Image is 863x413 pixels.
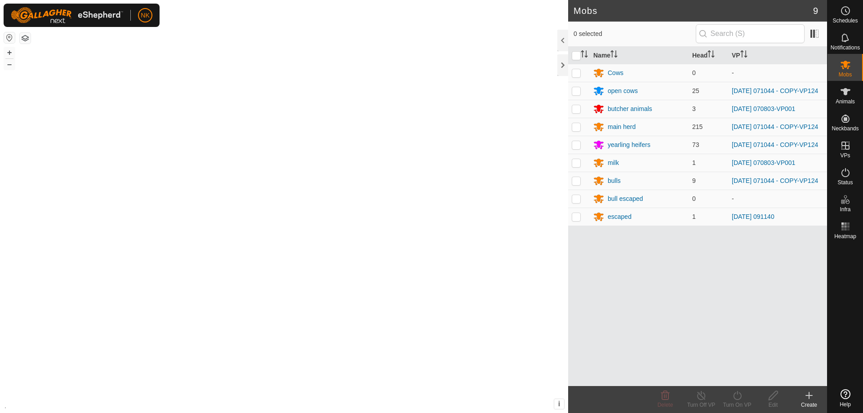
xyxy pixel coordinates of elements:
[728,190,827,208] td: -
[11,7,123,23] img: Gallagher Logo
[696,24,805,43] input: Search (S)
[692,195,696,202] span: 0
[581,52,588,59] p-sorticon: Activate to sort
[813,4,818,18] span: 9
[689,47,728,64] th: Head
[608,86,638,96] div: open cows
[840,153,850,158] span: VPs
[732,213,774,220] a: [DATE] 091140
[608,122,636,132] div: main herd
[293,401,320,409] a: Contact Us
[4,59,15,70] button: –
[692,177,696,184] span: 9
[791,401,827,409] div: Create
[692,213,696,220] span: 1
[692,69,696,76] span: 0
[837,180,853,185] span: Status
[740,52,747,59] p-sorticon: Activate to sort
[20,33,31,44] button: Map Layers
[692,159,696,166] span: 1
[692,87,699,94] span: 25
[590,47,689,64] th: Name
[558,400,560,408] span: i
[732,87,818,94] a: [DATE] 071044 - COPY-VP124
[692,123,703,130] span: 215
[732,177,818,184] a: [DATE] 071044 - COPY-VP124
[658,402,673,408] span: Delete
[608,212,632,222] div: escaped
[834,234,856,239] span: Heatmap
[610,52,618,59] p-sorticon: Activate to sort
[608,104,652,114] div: butcher animals
[692,105,696,112] span: 3
[755,401,791,409] div: Edit
[608,176,621,186] div: bulls
[832,126,859,131] span: Neckbands
[840,402,851,407] span: Help
[608,194,643,204] div: bull escaped
[728,64,827,82] td: -
[707,52,715,59] p-sorticon: Activate to sort
[608,158,619,168] div: milk
[728,47,827,64] th: VP
[692,141,699,148] span: 73
[839,72,852,77] span: Mobs
[732,141,818,148] a: [DATE] 071044 - COPY-VP124
[832,18,858,23] span: Schedules
[732,159,795,166] a: [DATE] 070803-VP001
[827,386,863,411] a: Help
[4,32,15,43] button: Reset Map
[732,105,795,112] a: [DATE] 070803-VP001
[719,401,755,409] div: Turn On VP
[683,401,719,409] div: Turn Off VP
[840,207,850,212] span: Infra
[574,29,696,39] span: 0 selected
[836,99,855,104] span: Animals
[608,68,623,78] div: Cows
[249,401,282,409] a: Privacy Policy
[732,123,818,130] a: [DATE] 071044 - COPY-VP124
[608,140,650,150] div: yearling heifers
[141,11,149,20] span: NK
[831,45,860,50] span: Notifications
[554,399,564,409] button: i
[4,47,15,58] button: +
[574,5,813,16] h2: Mobs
